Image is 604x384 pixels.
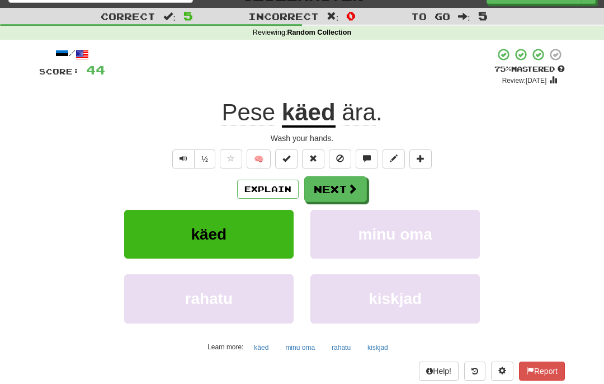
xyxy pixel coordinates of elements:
[478,9,488,22] span: 5
[237,180,299,199] button: Explain
[170,149,215,168] div: Text-to-speech controls
[185,290,233,307] span: rahatu
[282,99,336,128] u: käed
[191,226,226,243] span: käed
[183,9,193,22] span: 5
[329,149,351,168] button: Ignore sentence (alt+i)
[163,12,176,21] span: :
[310,274,480,323] button: kiskjad
[248,11,319,22] span: Incorrect
[356,149,378,168] button: Discuss sentence (alt+u)
[346,9,356,22] span: 0
[358,226,432,243] span: minu oma
[409,149,432,168] button: Add to collection (alt+a)
[336,99,383,126] span: .
[248,339,275,356] button: käed
[310,210,480,259] button: minu oma
[221,99,275,126] span: Pese
[124,274,294,323] button: rahatu
[39,48,105,62] div: /
[411,11,450,22] span: To go
[302,149,324,168] button: Reset to 0% Mastered (alt+r)
[502,77,547,85] small: Review: [DATE]
[39,67,79,76] span: Score:
[39,133,565,144] div: Wash your hands.
[287,29,351,36] strong: Random Collection
[86,63,105,77] span: 44
[304,176,367,202] button: Next
[124,210,294,259] button: käed
[207,343,243,351] small: Learn more:
[247,149,271,168] button: 🧠
[464,362,485,381] button: Round history (alt+y)
[101,11,155,22] span: Correct
[519,362,565,381] button: Report
[172,149,195,168] button: Play sentence audio (ctl+space)
[275,149,298,168] button: Set this sentence to 100% Mastered (alt+m)
[194,149,215,168] button: ½
[458,12,470,21] span: :
[342,99,376,126] span: ära
[369,290,422,307] span: kiskjad
[325,339,357,356] button: rahatu
[383,149,405,168] button: Edit sentence (alt+d)
[494,64,511,73] span: 75 %
[361,339,394,356] button: kiskjad
[494,64,565,74] div: Mastered
[419,362,459,381] button: Help!
[279,339,321,356] button: minu oma
[327,12,339,21] span: :
[220,149,242,168] button: Favorite sentence (alt+f)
